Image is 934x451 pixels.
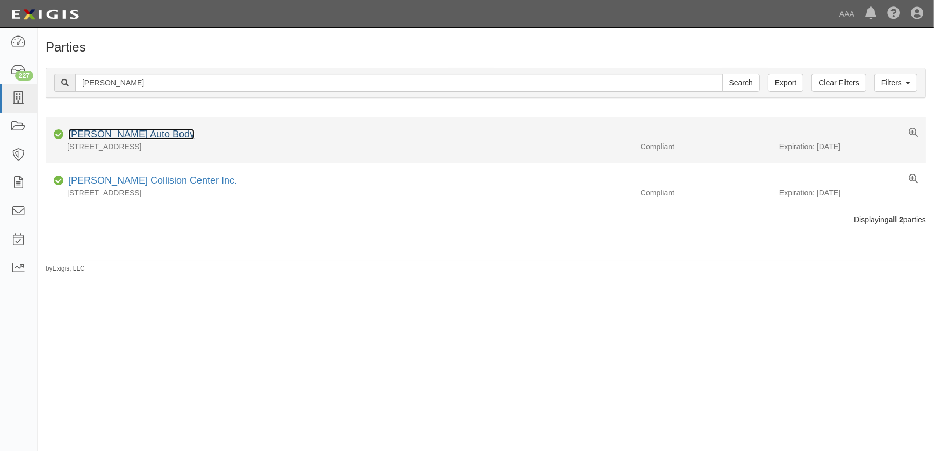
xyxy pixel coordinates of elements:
input: Search [75,74,723,92]
div: Displaying parties [38,214,934,225]
i: Compliant [54,177,64,185]
i: Help Center - Complianz [887,8,900,20]
b: all 2 [889,215,903,224]
small: by [46,264,85,273]
a: [PERSON_NAME] Collision Center Inc. [68,175,237,186]
a: AAA [834,3,860,25]
div: Expiration: [DATE] [779,187,926,198]
a: [PERSON_NAME] Auto Body [68,129,195,140]
div: Expiration: [DATE] [779,141,926,152]
a: Export [768,74,803,92]
a: Exigis, LLC [53,265,85,272]
a: Filters [874,74,917,92]
img: logo-5460c22ac91f19d4615b14bd174203de0afe785f0fc80cf4dbbc73dc1793850b.png [8,5,82,24]
div: J.A.S. Auto Body [64,128,195,142]
div: 227 [15,71,33,81]
div: J.A.S. Collision Center Inc. [64,174,237,188]
div: Compliant [633,141,779,152]
input: Search [722,74,760,92]
a: View results summary [909,174,918,185]
div: Compliant [633,187,779,198]
a: View results summary [909,128,918,139]
div: [STREET_ADDRESS] [46,187,633,198]
h1: Parties [46,40,926,54]
div: [STREET_ADDRESS] [46,141,633,152]
a: Clear Filters [811,74,866,92]
i: Compliant [54,131,64,139]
